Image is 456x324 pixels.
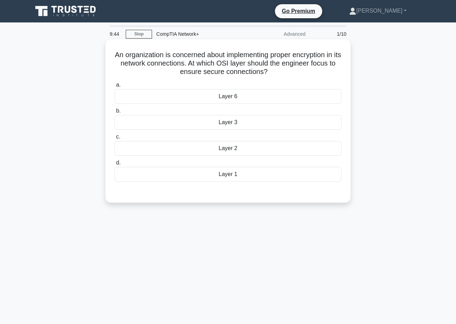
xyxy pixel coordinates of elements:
div: Layer 3 [115,115,341,130]
a: Go Premium [278,7,319,15]
h5: An organization is concerned about implementing proper encryption in its network connections. At ... [114,50,342,76]
div: 9:44 [105,27,126,41]
div: Layer 6 [115,89,341,104]
div: Layer 2 [115,141,341,156]
div: CompTIA Network+ [152,27,248,41]
div: Layer 1 [115,167,341,182]
a: [PERSON_NAME] [332,4,423,18]
div: 1/10 [310,27,351,41]
a: Stop [126,30,152,39]
div: Advanced [248,27,310,41]
span: d. [116,160,120,166]
span: c. [116,134,120,140]
span: b. [116,108,120,114]
span: a. [116,82,120,88]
